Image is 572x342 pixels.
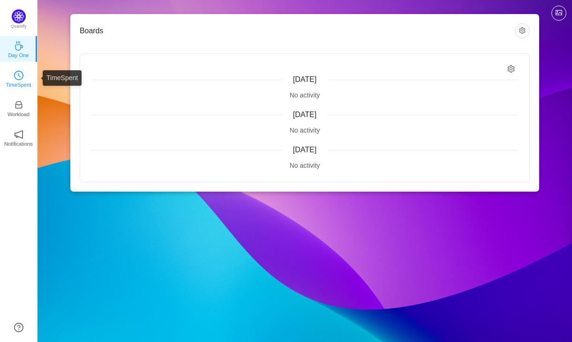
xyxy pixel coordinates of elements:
p: Workload [8,110,30,119]
div: No activity [91,90,518,100]
div: No activity [91,161,518,171]
span: [DATE] [293,111,316,119]
button: icon: picture [551,6,566,21]
i: icon: notification [14,130,23,139]
i: icon: coffee [14,41,23,51]
p: Quantify [11,23,27,30]
h3: Boards [80,26,515,36]
a: icon: question-circle [14,323,23,332]
p: Notifications [4,140,33,148]
i: icon: setting [507,65,515,73]
span: [DATE] [293,75,316,83]
a: icon: coffeeDay One [14,44,23,53]
button: icon: setting [515,23,530,38]
img: Quantify [12,9,26,23]
span: [DATE] [293,146,316,154]
a: icon: inboxWorkload [14,103,23,112]
p: TimeSpent [6,81,31,89]
a: icon: notificationNotifications [14,133,23,142]
p: Day One [8,51,29,59]
i: icon: inbox [14,100,23,110]
i: icon: clock-circle [14,71,23,80]
a: icon: clock-circleTimeSpent [14,74,23,83]
div: No activity [91,126,518,135]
